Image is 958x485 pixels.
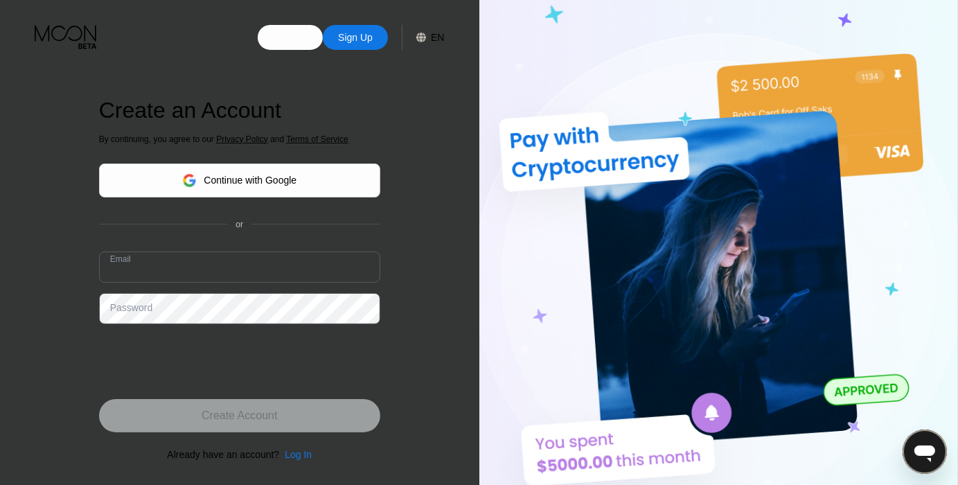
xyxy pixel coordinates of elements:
[903,430,947,474] iframe: Button to launch messaging window
[99,335,310,389] iframe: reCAPTCHA
[110,302,152,313] div: Password
[99,98,380,123] div: Create an Account
[167,449,279,460] div: Already have an account?
[402,25,444,50] div: EN
[279,449,312,460] div: Log In
[323,25,388,50] div: Sign Up
[431,32,444,43] div: EN
[276,30,305,44] div: Log In
[99,164,380,197] div: Continue with Google
[204,175,296,186] div: Continue with Google
[216,134,268,144] span: Privacy Policy
[236,220,243,229] div: or
[286,134,348,144] span: Terms of Service
[268,134,287,144] span: and
[285,449,312,460] div: Log In
[110,254,131,264] div: Email
[337,30,374,44] div: Sign Up
[258,25,323,50] div: Log In
[99,134,380,144] div: By continuing, you agree to our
